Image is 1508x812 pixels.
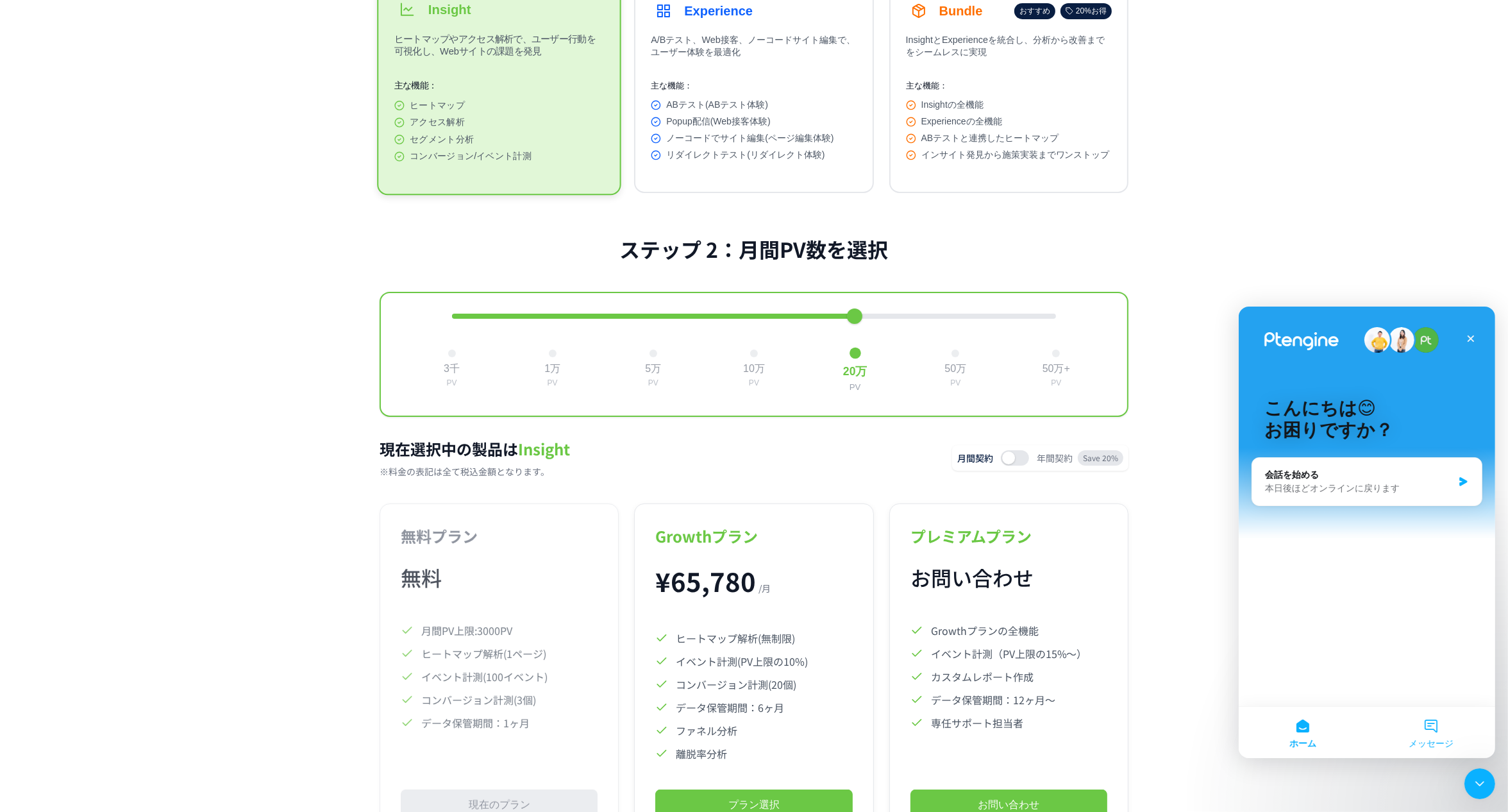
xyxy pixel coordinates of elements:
li: ファネル分析 [655,723,852,738]
span: アクセス解析 [410,117,465,128]
li: 離脱率分析 [655,746,852,761]
iframe: Intercom live chat [1464,768,1495,799]
button: 10万PV [738,344,770,393]
span: Insightの全機能 [921,99,984,111]
p: A/Bテスト、Web接客、ノーコードサイト編集で、ユーザー体験を最適化 [651,34,857,65]
p: 主な機能： [906,80,1112,92]
div: 50万+ [1043,362,1070,376]
div: 1万 [544,362,560,376]
li: ヒートマップ解析(無制限) [655,630,852,646]
h3: Insight [428,2,471,17]
div: PV [950,378,960,387]
span: ABテストと連携したヒートマップ [921,133,1059,144]
button: 1万PV [539,344,565,393]
div: 20%お得 [1060,3,1112,19]
li: 月間PV上限:3000PV [401,623,598,638]
iframe: Intercom live chat [1239,307,1495,758]
span: ABテスト(ABテスト体験) [666,99,768,111]
li: データ保管期間：6ヶ月 [655,700,852,715]
span: お問い合わせ [910,562,1034,592]
span: ¥ 65,780 [655,562,756,600]
div: 3千 [444,362,460,376]
h3: Experience [684,4,753,19]
h3: プレミアムプラン [910,525,1107,547]
span: コンバージョン/イベント計測 [410,151,532,162]
div: PV [749,378,759,387]
button: 20万PV [837,342,873,398]
div: PV [648,378,658,387]
h3: 無料プラン [401,525,598,547]
li: イベント計測(100イベント) [401,669,598,684]
div: 10万 [743,362,765,376]
h3: Bundle [939,4,983,19]
span: 無料 [401,562,442,592]
span: Save 20% [1078,450,1123,466]
span: ノーコードでサイト編集(ページ編集体験) [666,133,834,144]
p: ※料金の表記は全て税込金額となります。 [380,465,932,478]
p: InsightとExperienceを統合し、分析から改善までをシームレスに実現 [906,34,1112,65]
span: Experienceの全機能 [921,116,1002,128]
span: 月間契約 [957,452,993,464]
button: 5万PV [640,344,666,393]
div: 20万 [843,364,867,379]
h3: Growthプラン [655,525,852,547]
p: ヒートマップやアクセス解析で、ユーザー行動を可視化し、Webサイトの課題を発見 [394,33,605,64]
span: リダイレクトテスト(リダイレクト体験) [666,149,825,161]
li: コンバージョン計測(3個) [401,692,598,707]
span: Popup配信(Web接客体験) [666,116,770,128]
button: 50万PV [939,344,971,393]
span: / 月 [758,582,771,595]
div: 50万 [944,362,966,376]
button: 50万+PV [1037,344,1075,393]
li: Growthプランの全機能 [910,623,1107,638]
li: データ保管期間：1ヶ月 [401,715,598,731]
span: インサイト発見から施策実装までワンストップ [921,149,1110,161]
p: 主な機能： [651,80,857,92]
h2: 現在選択中の製品は [380,437,932,460]
li: データ保管期間：12ヶ月〜 [910,692,1107,707]
li: イベント計測(PV上限の10%) [655,654,852,669]
span: 年間契約 [1037,452,1073,464]
p: 主な機能： [394,80,605,92]
li: カスタムレポート作成 [910,669,1107,684]
span: ヒートマップ [410,99,465,111]
span: セグメント分析 [410,133,474,145]
li: 専任サポート担当者 [910,715,1107,731]
div: 5万 [645,362,661,376]
div: PV [447,378,457,387]
h2: ステップ 2：月間PV数を選択 [620,234,889,264]
li: コンバージョン計測(20個) [655,677,852,692]
div: おすすめ [1014,3,1055,19]
li: ヒートマップ解析(1ページ) [401,646,598,661]
li: イベント計測（PV上限の15%〜） [910,646,1107,661]
div: PV [1051,378,1061,387]
button: 3千PV [439,344,465,393]
span: Insight [518,437,570,460]
div: PV [548,378,558,387]
div: PV [849,382,860,392]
